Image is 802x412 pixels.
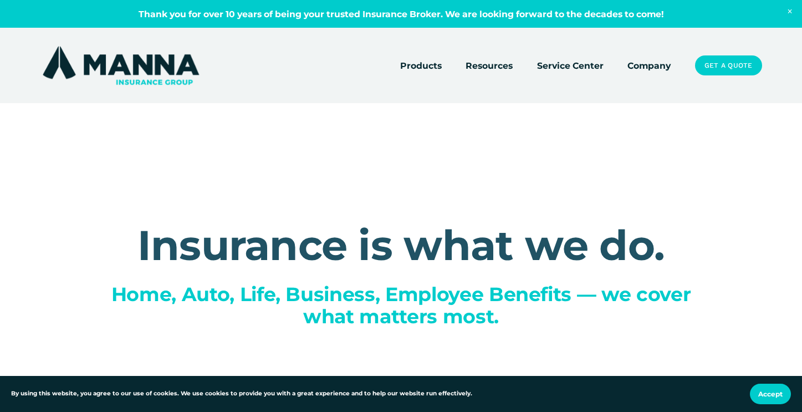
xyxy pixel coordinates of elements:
strong: Insurance is what we do. [137,220,665,271]
a: folder dropdown [400,58,442,73]
span: Products [400,59,442,73]
a: Company [627,58,671,73]
p: By using this website, you agree to our use of cookies. We use cookies to provide you with a grea... [11,389,472,399]
button: Accept [750,384,791,404]
span: Resources [466,59,513,73]
img: Manna Insurance Group [40,44,201,87]
span: Home, Auto, Life, Business, Employee Benefits — we cover what matters most. [111,282,696,328]
a: Service Center [537,58,604,73]
a: folder dropdown [466,58,513,73]
span: Accept [758,390,783,398]
a: Get a Quote [695,55,762,75]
